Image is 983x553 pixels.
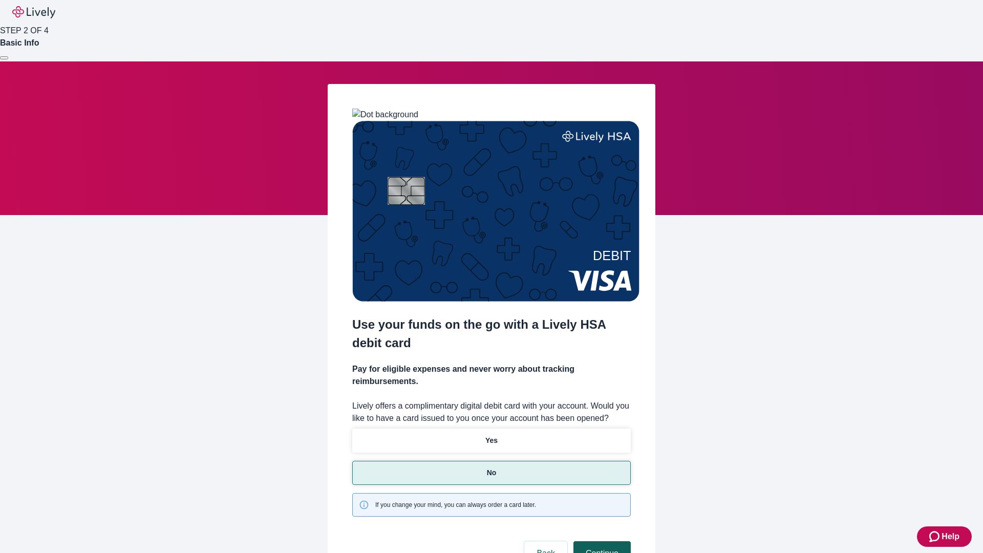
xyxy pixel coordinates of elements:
img: Dot background [352,109,418,121]
label: Lively offers a complimentary digital debit card with your account. Would you like to have a card... [352,400,631,424]
span: Help [942,530,959,543]
button: Yes [352,429,631,453]
p: No [487,467,497,478]
p: Yes [485,435,498,446]
img: Debit card [352,121,639,302]
img: Lively [12,6,55,18]
button: Zendesk support iconHelp [917,526,972,547]
span: If you change your mind, you can always order a card later. [375,500,536,509]
h4: Pay for eligible expenses and never worry about tracking reimbursements. [352,363,631,388]
button: No [352,461,631,485]
h2: Use your funds on the go with a Lively HSA debit card [352,315,631,352]
svg: Zendesk support icon [929,530,942,543]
